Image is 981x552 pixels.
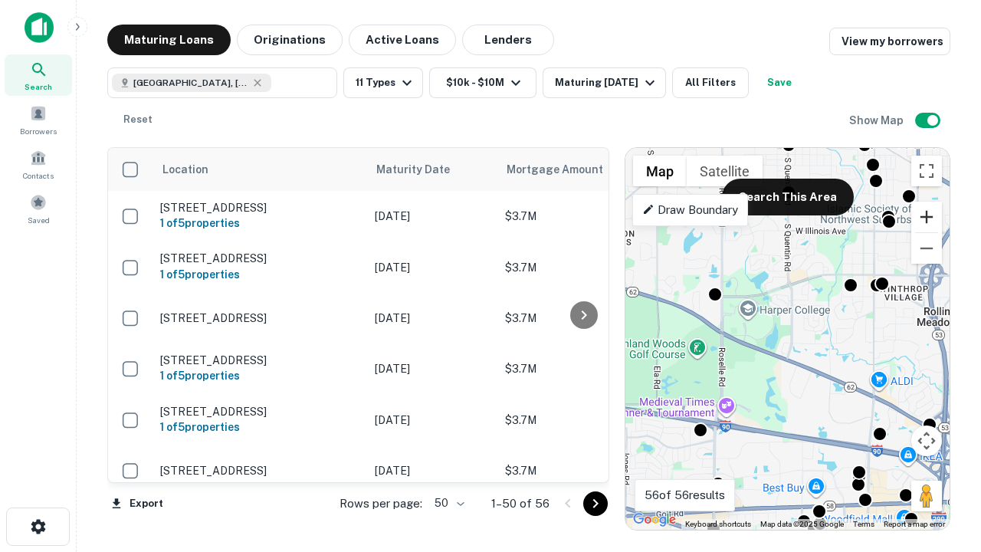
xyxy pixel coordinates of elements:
button: 11 Types [343,67,423,98]
button: Zoom in [911,202,942,232]
a: Report a map error [884,520,945,528]
iframe: Chat Widget [904,429,981,503]
span: Contacts [23,169,54,182]
p: [DATE] [375,259,490,276]
p: 56 of 56 results [645,486,725,504]
p: [STREET_ADDRESS] [160,251,359,265]
button: Reset [113,104,162,135]
p: Draw Boundary [642,201,738,219]
p: [DATE] [375,412,490,429]
h6: 1 of 5 properties [160,266,359,283]
button: Map camera controls [911,426,942,456]
h6: Show Map [849,112,906,129]
span: Search [25,80,52,93]
a: Open this area in Google Maps (opens a new window) [629,510,680,530]
button: Maturing [DATE] [543,67,666,98]
p: [STREET_ADDRESS] [160,311,359,325]
button: Show street map [633,156,687,186]
h6: 1 of 5 properties [160,215,359,232]
button: $10k - $10M [429,67,536,98]
button: Originations [237,25,343,55]
a: Contacts [5,143,72,185]
img: Google [629,510,680,530]
h6: 1 of 5 properties [160,419,359,435]
button: Export [107,492,167,515]
th: Mortgage Amount [497,148,666,191]
button: Maturing Loans [107,25,231,55]
p: [DATE] [375,462,490,479]
p: 1–50 of 56 [491,495,550,513]
p: [STREET_ADDRESS] [160,405,359,419]
button: Search This Area [722,179,854,215]
button: Toggle fullscreen view [911,156,942,186]
div: Maturing [DATE] [555,74,659,92]
button: All Filters [672,67,749,98]
a: Terms (opens in new tab) [853,520,874,528]
p: [DATE] [375,208,490,225]
a: Search [5,54,72,96]
span: Maturity Date [376,160,470,179]
button: Active Loans [349,25,456,55]
div: 50 [428,492,467,514]
h6: 1 of 5 properties [160,367,359,384]
button: Save your search to get updates of matches that match your search criteria. [755,67,804,98]
a: Borrowers [5,99,72,140]
span: Borrowers [20,125,57,137]
p: Rows per page: [340,495,422,513]
p: $3.7M [505,208,658,225]
button: Keyboard shortcuts [685,519,751,530]
p: [STREET_ADDRESS] [160,201,359,215]
th: Maturity Date [367,148,497,191]
span: Location [162,160,208,179]
p: $3.7M [505,360,658,377]
span: Saved [28,214,50,226]
p: $3.7M [505,412,658,429]
p: $3.7M [505,310,658,327]
p: [STREET_ADDRESS] [160,464,359,478]
div: 0 0 [625,148,950,530]
a: View my borrowers [829,28,950,55]
button: Show satellite imagery [687,156,763,186]
p: [DATE] [375,310,490,327]
p: [DATE] [375,360,490,377]
p: $3.7M [505,259,658,276]
a: Saved [5,188,72,229]
th: Location [153,148,367,191]
p: $3.7M [505,462,658,479]
button: Lenders [462,25,554,55]
img: capitalize-icon.png [25,12,54,43]
span: Map data ©2025 Google [760,520,844,528]
button: Zoom out [911,233,942,264]
span: [GEOGRAPHIC_DATA], [GEOGRAPHIC_DATA] [133,76,248,90]
button: Go to next page [583,491,608,516]
span: Mortgage Amount [507,160,623,179]
p: [STREET_ADDRESS] [160,353,359,367]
